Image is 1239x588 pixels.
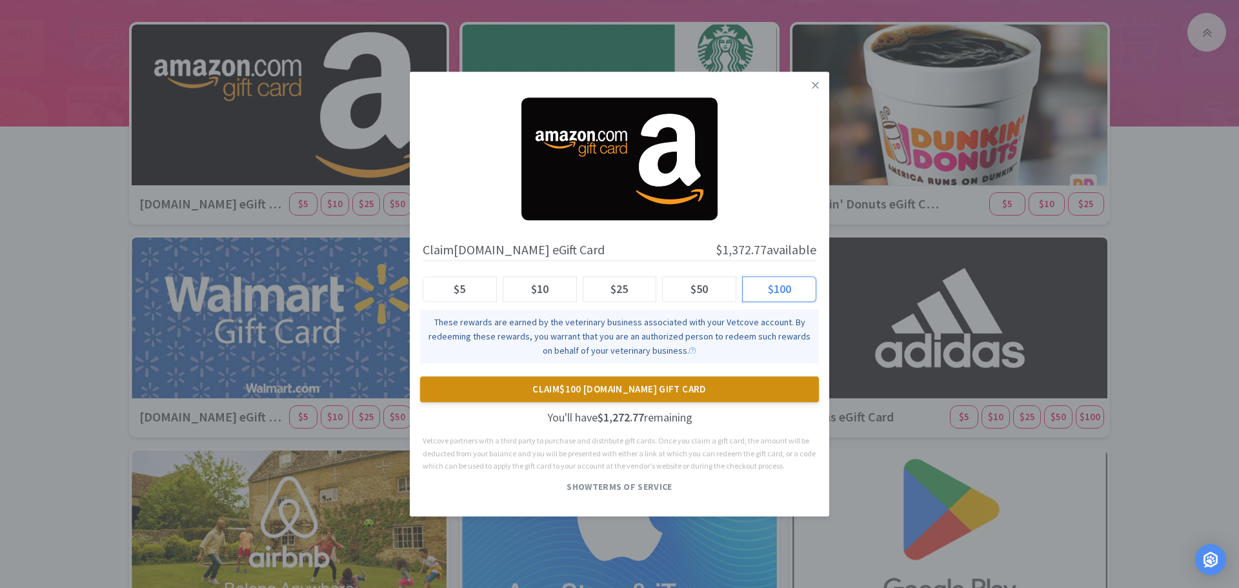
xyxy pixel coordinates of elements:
p: Vetcove partners with a third party to purchase and distribute gift cards. Once you claim a gift ... [423,435,816,472]
span: $25 [610,281,628,296]
span: $100 [768,281,791,296]
span: $50 [690,281,708,296]
h3: available [716,239,816,260]
div: Open Intercom Messenger [1195,544,1226,575]
span: $1,272.77 [598,410,644,425]
span: $1,372.77 [716,241,767,258]
img: 4376d178c9774d9e8a976ebba5da0f7f_16.png [521,91,717,220]
div: These rewards are earned by the veterinary business associated with your Vetcove account. By rede... [425,315,814,358]
span: $5 [454,281,465,296]
p: You'll have remaining [420,402,819,427]
h3: Claim [DOMAIN_NAME] eGift Card [423,239,605,260]
span: $10 [531,281,549,296]
span: Show Terms of Service [567,481,672,493]
button: Claim$100 [DOMAIN_NAME] Gift Card [420,376,819,402]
